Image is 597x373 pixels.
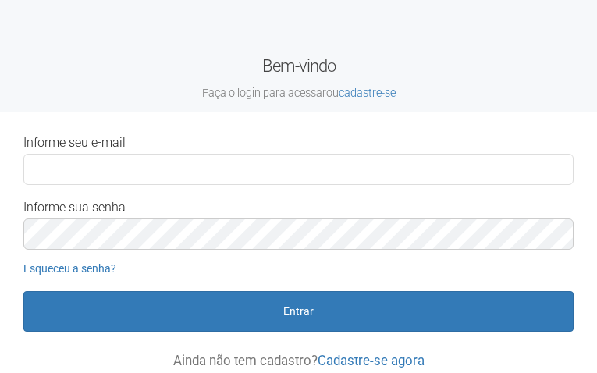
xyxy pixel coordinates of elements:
[318,353,425,368] a: Cadastre-se agora
[12,86,585,101] small: Faça o login para acessar
[23,136,126,150] label: Informe seu e-mail
[23,353,574,368] p: Ainda não tem cadastro?
[339,87,396,99] a: cadastre-se
[23,201,126,215] label: Informe sua senha
[12,55,585,101] h2: Bem-vindo
[23,262,116,275] a: Esqueceu a senha?
[23,291,574,332] button: Entrar
[326,87,396,99] span: ou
